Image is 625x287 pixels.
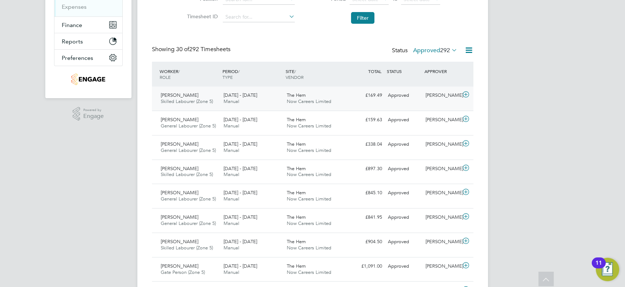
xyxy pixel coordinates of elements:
[287,263,306,269] span: The Hem
[224,245,239,251] span: Manual
[224,171,239,177] span: Manual
[347,138,385,150] div: £338.04
[224,98,239,104] span: Manual
[161,165,198,172] span: [PERSON_NAME]
[224,190,257,196] span: [DATE] - [DATE]
[347,236,385,248] div: £904.50
[161,238,198,245] span: [PERSON_NAME]
[287,214,306,220] span: The Hem
[287,147,331,153] span: Now Careers Limited
[238,68,240,74] span: /
[347,89,385,102] div: £169.49
[161,263,198,269] span: [PERSON_NAME]
[347,114,385,126] div: £159.63
[287,116,306,123] span: The Hem
[178,68,180,74] span: /
[385,89,423,102] div: Approved
[284,65,347,84] div: SITE
[423,187,461,199] div: [PERSON_NAME]
[423,211,461,223] div: [PERSON_NAME]
[161,196,216,202] span: General Labourer (Zone 5)
[287,98,331,104] span: Now Careers Limited
[347,211,385,223] div: £841.95
[176,46,230,53] span: 292 Timesheets
[161,92,198,98] span: [PERSON_NAME]
[62,3,87,10] a: Expenses
[176,46,189,53] span: 30 of
[54,17,122,33] button: Finance
[161,141,198,147] span: [PERSON_NAME]
[185,13,218,20] label: Timesheet ID
[385,260,423,272] div: Approved
[385,211,423,223] div: Approved
[351,12,374,24] button: Filter
[224,116,257,123] span: [DATE] - [DATE]
[161,123,216,129] span: General Labourer (Zone 5)
[62,22,82,28] span: Finance
[423,138,461,150] div: [PERSON_NAME]
[287,141,306,147] span: The Hem
[224,220,239,226] span: Manual
[161,116,198,123] span: [PERSON_NAME]
[347,260,385,272] div: £1,091.00
[62,38,83,45] span: Reports
[440,47,450,54] span: 292
[224,141,257,147] span: [DATE] - [DATE]
[83,107,104,113] span: Powered by
[161,98,213,104] span: Skilled Labourer (Zone 5)
[392,46,459,56] div: Status
[224,269,239,275] span: Manual
[287,238,306,245] span: The Hem
[161,214,198,220] span: [PERSON_NAME]
[224,92,257,98] span: [DATE] - [DATE]
[224,147,239,153] span: Manual
[385,187,423,199] div: Approved
[221,65,284,84] div: PERIOD
[423,65,461,78] div: APPROVER
[160,74,171,80] span: ROLE
[385,65,423,78] div: STATUS
[224,214,257,220] span: [DATE] - [DATE]
[224,238,257,245] span: [DATE] - [DATE]
[224,196,239,202] span: Manual
[224,123,239,129] span: Manual
[287,196,331,202] span: Now Careers Limited
[71,73,105,85] img: nowcareers-logo-retina.png
[385,138,423,150] div: Approved
[54,73,123,85] a: Go to home page
[83,113,104,119] span: Engage
[423,163,461,175] div: [PERSON_NAME]
[347,163,385,175] div: £897.30
[54,33,122,49] button: Reports
[161,190,198,196] span: [PERSON_NAME]
[595,263,602,272] div: 11
[161,269,205,275] span: Gate Person (Zone 5)
[385,163,423,175] div: Approved
[158,65,221,84] div: WORKER
[423,114,461,126] div: [PERSON_NAME]
[368,68,381,74] span: TOTAL
[161,171,213,177] span: Skilled Labourer (Zone 5)
[287,171,331,177] span: Now Careers Limited
[423,89,461,102] div: [PERSON_NAME]
[286,74,304,80] span: VENDOR
[161,220,216,226] span: General Labourer (Zone 5)
[224,165,257,172] span: [DATE] - [DATE]
[423,260,461,272] div: [PERSON_NAME]
[287,245,331,251] span: Now Careers Limited
[287,220,331,226] span: Now Careers Limited
[347,187,385,199] div: £845.10
[287,165,306,172] span: The Hem
[161,245,213,251] span: Skilled Labourer (Zone 5)
[294,68,296,74] span: /
[73,107,104,121] a: Powered byEngage
[224,263,257,269] span: [DATE] - [DATE]
[152,46,232,53] div: Showing
[161,147,216,153] span: General Labourer (Zone 5)
[62,54,93,61] span: Preferences
[287,190,306,196] span: The Hem
[287,92,306,98] span: The Hem
[596,258,619,281] button: Open Resource Center, 11 new notifications
[54,50,122,66] button: Preferences
[223,12,295,22] input: Search for...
